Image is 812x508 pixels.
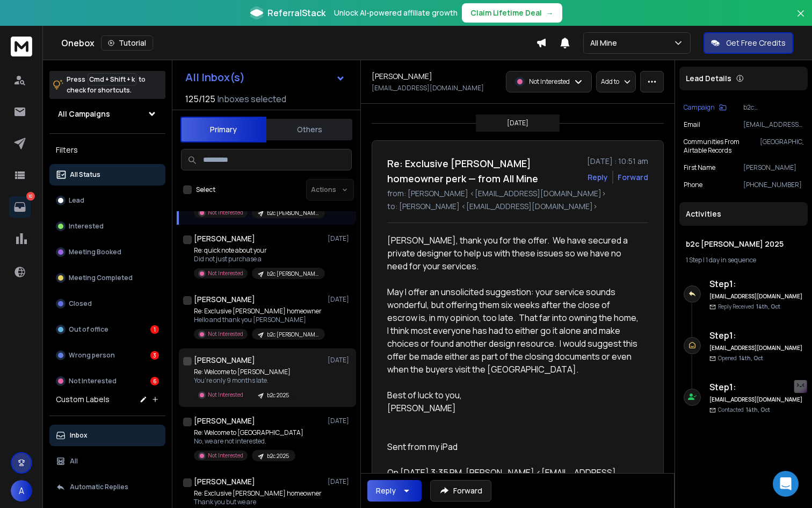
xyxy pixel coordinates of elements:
p: [EMAIL_ADDRESS][DOMAIN_NAME] [743,120,803,129]
h1: [PERSON_NAME] [194,355,255,366]
p: b2c 2025 [267,452,289,460]
p: [DATE] [328,356,352,364]
h1: [PERSON_NAME] [372,71,432,82]
p: Contacted [718,406,770,414]
p: All [70,457,78,466]
p: b2c [PERSON_NAME] 2025 [743,103,803,112]
p: Not Interested [208,269,243,277]
p: Not Interested [208,452,243,460]
button: Meeting Booked [49,241,165,263]
h6: [EMAIL_ADDRESS][DOMAIN_NAME] [709,344,803,352]
p: b2c [PERSON_NAME] 2025 [267,209,318,217]
p: Campaign [684,103,715,112]
p: Not Interested [208,209,243,217]
p: Re: Exclusive [PERSON_NAME] homeowner [194,307,323,316]
span: 1 Step [686,255,702,264]
button: Close banner [794,6,808,32]
h1: [PERSON_NAME] [194,416,255,426]
p: [GEOGRAPHIC_DATA] [760,138,803,155]
p: All Status [70,170,100,179]
p: from: [PERSON_NAME] <[EMAIL_ADDRESS][DOMAIN_NAME]> [387,188,648,199]
button: Forward [430,480,491,502]
p: [DATE] [328,417,352,425]
p: Reply Received [718,303,780,311]
div: Onebox [61,35,536,51]
h1: All Inbox(s) [185,72,245,83]
button: Reply [588,172,608,183]
button: Wrong person3 [49,345,165,366]
p: Did not just purchase a [194,255,323,263]
p: Thank you but we are [194,498,323,506]
p: Get Free Credits [726,38,786,48]
button: Others [266,118,352,141]
label: Select [196,185,215,194]
blockquote: On [DATE] 3:35 PM, [PERSON_NAME] <[EMAIL_ADDRESS][DOMAIN_NAME]> wrote: [387,466,640,505]
p: Wrong person [69,351,115,360]
p: Automatic Replies [70,483,128,491]
p: Re: Welcome to [GEOGRAPHIC_DATA] [194,428,303,437]
h3: Filters [49,142,165,158]
h1: [PERSON_NAME] [194,476,255,487]
h6: Step 1 : [709,329,803,342]
p: Press to check for shortcuts. [67,74,146,96]
p: [DATE] [328,295,352,304]
p: Not Interested [208,391,243,399]
p: Meeting Completed [69,274,133,282]
button: Not Interested6 [49,370,165,392]
h1: [PERSON_NAME] [194,294,255,305]
button: Out of office1 [49,319,165,340]
p: 10 [26,192,35,201]
div: Best of luck to you, [387,389,640,402]
button: Automatic Replies [49,476,165,498]
p: No, we are not interested. [194,437,303,446]
p: Closed [69,299,92,308]
div: 3 [150,351,159,360]
p: b2c 2025 [267,391,289,399]
p: [DATE] [507,119,528,127]
p: Opened [718,354,763,362]
h6: Step 1 : [709,381,803,393]
p: Re: Exclusive [PERSON_NAME] homeowner [194,489,323,498]
p: b2c [PERSON_NAME] 2025 [267,331,318,339]
h3: Custom Labels [56,394,110,405]
h6: Step 1 : [709,277,803,290]
p: [DATE] [328,234,352,243]
p: [EMAIL_ADDRESS][DOMAIN_NAME] [372,84,484,92]
button: A [11,480,32,502]
p: [PHONE_NUMBER] [743,181,803,189]
button: Reply [367,480,422,502]
button: All Campaigns [49,103,165,125]
div: 1 [150,325,159,334]
div: May I offer an unsolicited suggestion: your service sounds wonderful, but offering them six weeks... [387,285,640,376]
div: Forward [618,172,648,183]
div: 6 [150,377,159,385]
p: Add to [601,77,619,86]
p: Interested [69,222,104,231]
button: All Status [49,164,165,185]
h6: [EMAIL_ADDRESS][DOMAIN_NAME] [709,292,803,300]
span: 1 day in sequence [706,255,756,264]
div: Reply [376,485,396,496]
div: [PERSON_NAME] [387,402,640,414]
h3: Inboxes selected [218,92,286,105]
button: Meeting Completed [49,267,165,289]
p: [DATE] : 10:51 am [587,156,648,167]
button: Get Free Credits [704,32,793,54]
h1: b2c [PERSON_NAME] 2025 [686,239,801,249]
p: [PERSON_NAME] [743,163,803,172]
span: ReferralStack [267,6,325,19]
p: Communities From Airtable Records [684,138,760,155]
p: Email [684,120,700,129]
button: Lead [49,190,165,211]
p: Re: Welcome to [PERSON_NAME] [194,368,295,376]
p: First Name [684,163,715,172]
div: Open Intercom Messenger [773,471,799,497]
button: Inbox [49,425,165,446]
p: Not Interested [69,377,117,385]
p: Meeting Booked [69,248,121,256]
button: Interested [49,216,165,237]
p: to: [PERSON_NAME] <[EMAIL_ADDRESS][DOMAIN_NAME]> [387,201,648,212]
span: 14th, Oct [756,303,780,310]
